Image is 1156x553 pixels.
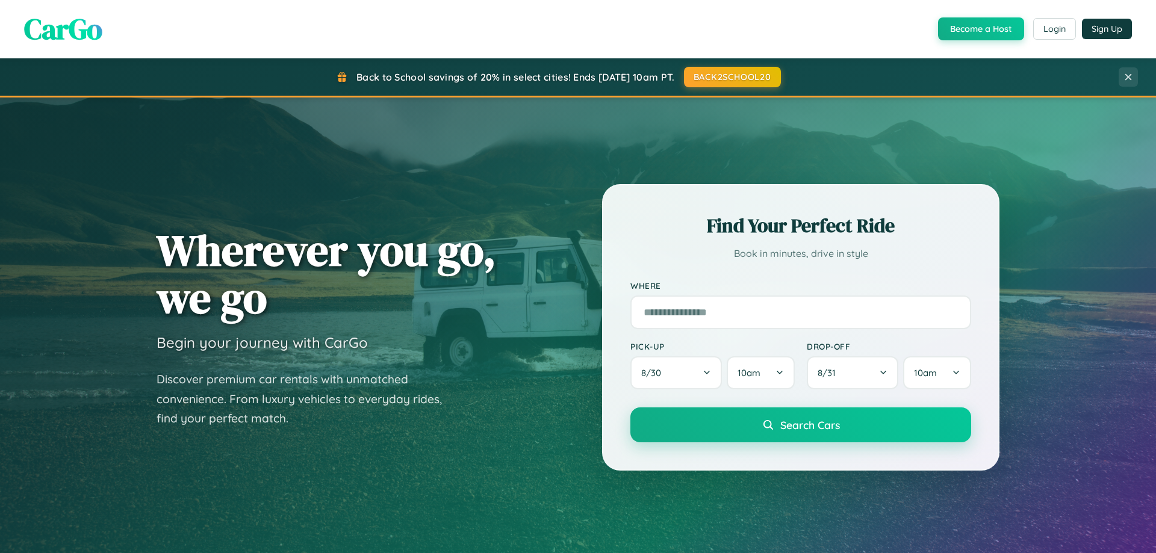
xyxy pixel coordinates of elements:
span: 8 / 30 [641,367,667,378]
span: Back to School savings of 20% in select cities! Ends [DATE] 10am PT. [356,71,674,83]
span: 10am [738,367,760,378]
label: Where [630,280,971,291]
button: Become a Host [938,17,1024,40]
span: CarGo [24,9,102,49]
label: Drop-off [807,341,971,351]
h2: Find Your Perfect Ride [630,212,971,239]
button: BACK2SCHOOL20 [684,67,781,87]
button: 8/30 [630,356,722,389]
label: Pick-up [630,341,795,351]
button: Login [1033,18,1076,40]
p: Book in minutes, drive in style [630,245,971,262]
span: 10am [914,367,937,378]
span: 8 / 31 [818,367,842,378]
button: 10am [903,356,971,389]
p: Discover premium car rentals with unmatched convenience. From luxury vehicles to everyday rides, ... [157,369,458,428]
span: Search Cars [780,418,840,431]
button: Search Cars [630,407,971,442]
button: 8/31 [807,356,898,389]
button: 10am [727,356,795,389]
h1: Wherever you go, we go [157,226,496,321]
button: Sign Up [1082,19,1132,39]
h3: Begin your journey with CarGo [157,333,368,351]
